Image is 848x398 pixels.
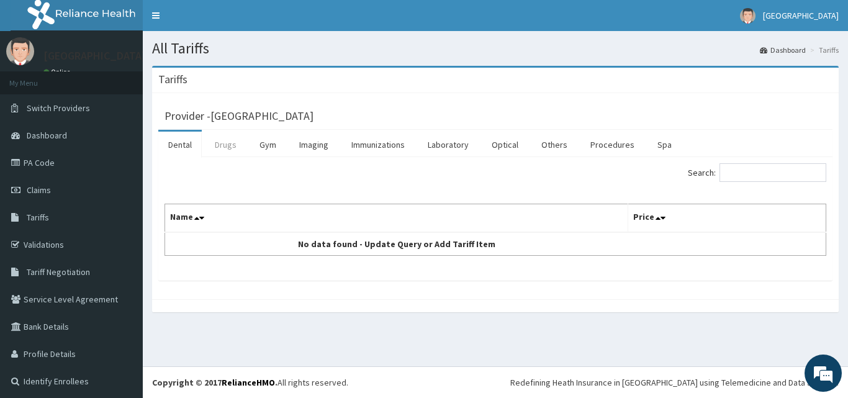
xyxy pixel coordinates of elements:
[27,102,90,114] span: Switch Providers
[6,37,34,65] img: User Image
[510,376,839,389] div: Redefining Heath Insurance in [GEOGRAPHIC_DATA] using Telemedicine and Data Science!
[158,132,202,158] a: Dental
[482,132,528,158] a: Optical
[165,111,313,122] h3: Provider - [GEOGRAPHIC_DATA]
[341,132,415,158] a: Immunizations
[43,68,73,76] a: Online
[289,132,338,158] a: Imaging
[158,74,187,85] h3: Tariffs
[27,130,67,141] span: Dashboard
[807,45,839,55] li: Tariffs
[43,50,146,61] p: [GEOGRAPHIC_DATA]
[152,40,839,57] h1: All Tariffs
[760,45,806,55] a: Dashboard
[143,366,848,398] footer: All rights reserved.
[580,132,644,158] a: Procedures
[165,204,628,233] th: Name
[688,163,826,182] label: Search:
[27,184,51,196] span: Claims
[152,377,277,388] strong: Copyright © 2017 .
[418,132,479,158] a: Laboratory
[27,266,90,278] span: Tariff Negotiation
[763,10,839,21] span: [GEOGRAPHIC_DATA]
[628,204,826,233] th: Price
[740,8,756,24] img: User Image
[250,132,286,158] a: Gym
[222,377,275,388] a: RelianceHMO
[27,212,49,223] span: Tariffs
[531,132,577,158] a: Others
[165,232,628,256] td: No data found - Update Query or Add Tariff Item
[205,132,246,158] a: Drugs
[647,132,682,158] a: Spa
[719,163,826,182] input: Search:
